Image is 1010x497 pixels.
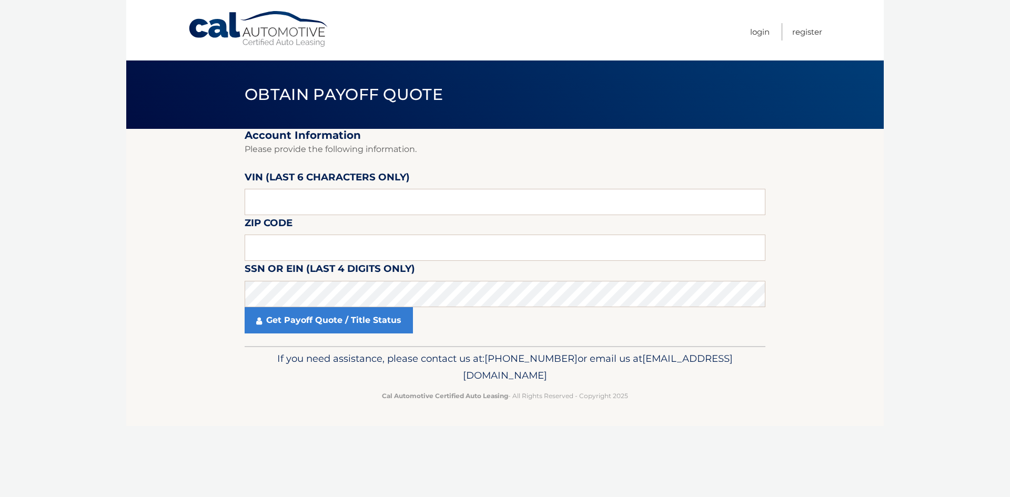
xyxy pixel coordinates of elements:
p: If you need assistance, please contact us at: or email us at [251,350,759,384]
a: Register [792,23,822,40]
p: Please provide the following information. [245,142,765,157]
a: Cal Automotive [188,11,330,48]
label: VIN (last 6 characters only) [245,169,410,189]
p: - All Rights Reserved - Copyright 2025 [251,390,759,401]
strong: Cal Automotive Certified Auto Leasing [382,392,508,400]
a: Login [750,23,770,40]
label: SSN or EIN (last 4 digits only) [245,261,415,280]
span: Obtain Payoff Quote [245,85,443,104]
h2: Account Information [245,129,765,142]
label: Zip Code [245,215,292,235]
a: Get Payoff Quote / Title Status [245,307,413,333]
span: [PHONE_NUMBER] [484,352,578,364]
